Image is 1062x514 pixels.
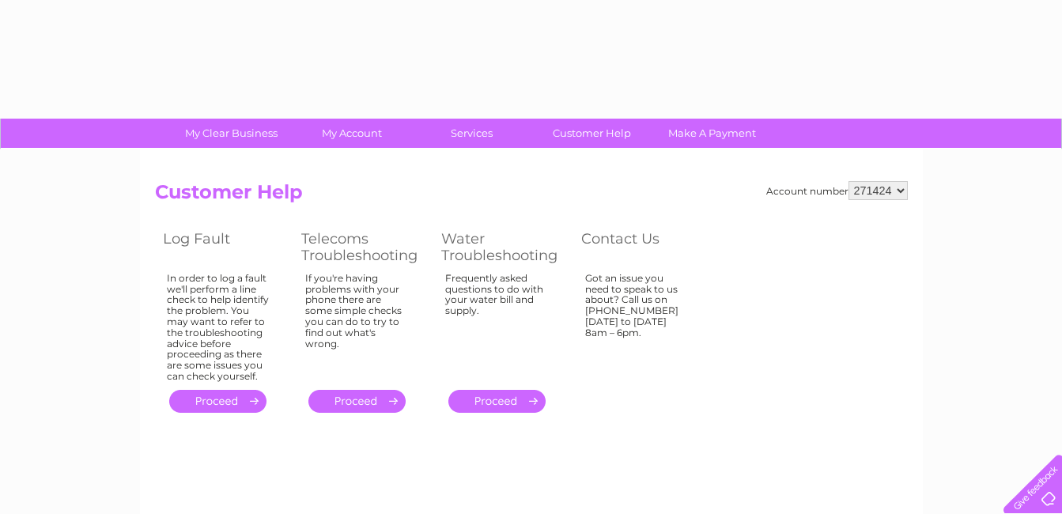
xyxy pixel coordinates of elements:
div: Got an issue you need to speak to us about? Call us on [PHONE_NUMBER] [DATE] to [DATE] 8am – 6pm. [585,273,688,376]
a: . [448,390,546,413]
a: Customer Help [527,119,657,148]
th: Log Fault [155,226,293,268]
h2: Customer Help [155,181,908,211]
a: Make A Payment [647,119,777,148]
a: My Account [286,119,417,148]
div: In order to log a fault we'll perform a line check to help identify the problem. You may want to ... [167,273,270,382]
a: My Clear Business [166,119,297,148]
div: Account number [766,181,908,200]
th: Telecoms Troubleshooting [293,226,433,268]
th: Contact Us [573,226,712,268]
a: Services [406,119,537,148]
div: Frequently asked questions to do with your water bill and supply. [445,273,550,376]
a: . [308,390,406,413]
div: If you're having problems with your phone there are some simple checks you can do to try to find ... [305,273,410,376]
a: . [169,390,266,413]
th: Water Troubleshooting [433,226,573,268]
